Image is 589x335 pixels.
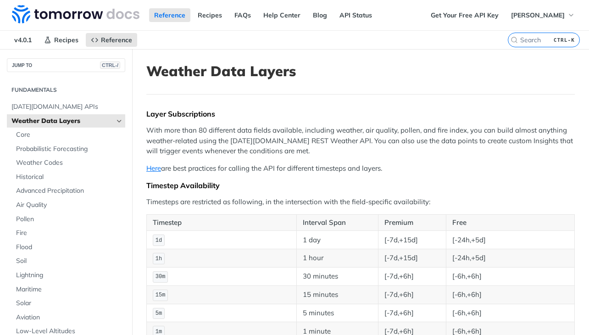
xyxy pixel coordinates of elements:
[378,214,446,231] th: Premium
[296,285,378,304] td: 15 minutes
[16,130,123,140] span: Core
[146,109,575,118] div: Layer Subscriptions
[296,268,378,286] td: 30 minutes
[511,11,565,19] span: [PERSON_NAME]
[39,33,83,47] a: Recipes
[296,304,378,322] td: 5 minutes
[7,86,125,94] h2: Fundamentals
[156,310,162,317] span: 5m
[16,229,123,238] span: Fire
[16,313,123,322] span: Aviation
[378,268,446,286] td: [-7d,+6h]
[156,237,162,244] span: 1d
[11,198,125,212] a: Air Quality
[147,214,297,231] th: Timestep
[16,271,123,280] span: Lightning
[116,117,123,125] button: Hide subpages for Weather Data Layers
[11,142,125,156] a: Probabilistic Forecasting
[100,61,120,69] span: CTRL-/
[551,35,577,45] kbd: CTRL-K
[378,285,446,304] td: [-7d,+6h]
[258,8,306,22] a: Help Center
[7,58,125,72] button: JUMP TOCTRL-/
[16,201,123,210] span: Air Quality
[446,285,575,304] td: [-6h,+6h]
[11,117,113,126] span: Weather Data Layers
[101,36,132,44] span: Reference
[308,8,332,22] a: Blog
[11,156,125,170] a: Weather Codes
[16,257,123,266] span: Soil
[16,285,123,294] span: Maritime
[156,274,166,280] span: 30m
[156,292,166,298] span: 15m
[11,170,125,184] a: Historical
[11,254,125,268] a: Soil
[446,304,575,322] td: [-6h,+6h]
[229,8,256,22] a: FAQs
[296,249,378,268] td: 1 hour
[146,125,575,156] p: With more than 80 different data fields available, including weather, air quality, pollen, and fi...
[11,311,125,324] a: Aviation
[446,249,575,268] td: [-24h,+5d]
[506,8,580,22] button: [PERSON_NAME]
[16,299,123,308] span: Solar
[446,268,575,286] td: [-6h,+6h]
[11,226,125,240] a: Fire
[11,296,125,310] a: Solar
[193,8,227,22] a: Recipes
[11,212,125,226] a: Pollen
[11,240,125,254] a: Flood
[11,283,125,296] a: Maritime
[146,181,575,190] div: Timestep Availability
[146,63,575,79] h1: Weather Data Layers
[146,197,575,207] p: Timesteps are restricted as following, in the intersection with the field-specific availability:
[7,100,125,114] a: [DATE][DOMAIN_NAME] APIs
[146,164,161,173] a: Here
[511,36,518,44] svg: Search
[149,8,190,22] a: Reference
[12,5,139,23] img: Tomorrow.io Weather API Docs
[16,158,123,167] span: Weather Codes
[11,268,125,282] a: Lightning
[378,304,446,322] td: [-7d,+6h]
[334,8,377,22] a: API Status
[296,231,378,249] td: 1 day
[16,243,123,252] span: Flood
[426,8,504,22] a: Get Your Free API Key
[16,186,123,195] span: Advanced Precipitation
[16,173,123,182] span: Historical
[296,214,378,231] th: Interval Span
[146,163,575,174] p: are best practices for calling the API for different timesteps and layers.
[156,329,162,335] span: 1m
[446,231,575,249] td: [-24h,+5d]
[16,215,123,224] span: Pollen
[156,256,162,262] span: 1h
[378,231,446,249] td: [-7d,+15d]
[11,184,125,198] a: Advanced Precipitation
[86,33,137,47] a: Reference
[11,128,125,142] a: Core
[446,214,575,231] th: Free
[378,249,446,268] td: [-7d,+15d]
[9,33,37,47] span: v4.0.1
[16,145,123,154] span: Probabilistic Forecasting
[7,114,125,128] a: Weather Data LayersHide subpages for Weather Data Layers
[54,36,78,44] span: Recipes
[11,102,123,112] span: [DATE][DOMAIN_NAME] APIs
